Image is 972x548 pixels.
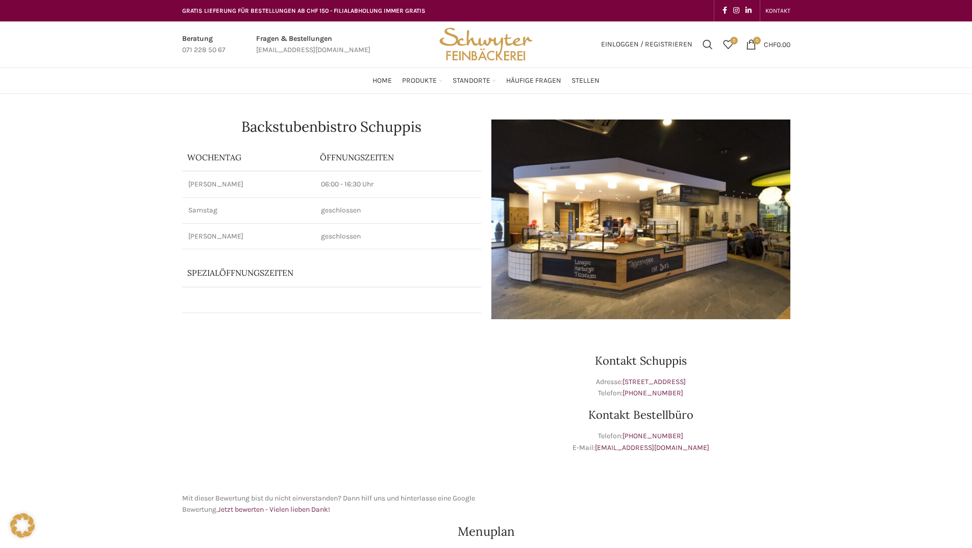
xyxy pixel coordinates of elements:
a: [PHONE_NUMBER] [622,389,683,397]
p: Samstag [188,205,309,216]
p: Wochentag [187,152,310,163]
img: Bäckerei Schwyter [436,21,536,67]
span: Stellen [571,76,600,86]
bdi: 0.00 [764,40,790,49]
a: Linkedin social link [742,4,755,18]
div: Main navigation [177,70,795,91]
p: 06:00 - 16:30 Uhr [321,179,475,189]
a: Instagram social link [730,4,742,18]
span: Home [372,76,392,86]
p: ÖFFNUNGSZEITEN [320,152,476,163]
a: Standorte [453,70,496,91]
p: geschlossen [321,231,475,242]
span: Standorte [453,76,490,86]
p: Adresse: Telefon: [491,376,790,399]
span: KONTAKT [765,7,790,14]
a: [STREET_ADDRESS] [622,377,686,386]
h3: Kontakt Bestellbüro [491,409,790,420]
p: Spezialöffnungszeiten [187,267,427,278]
a: Produkte [402,70,442,91]
span: GRATIS LIEFERUNG FÜR BESTELLUNGEN AB CHF 150 - FILIALABHOLUNG IMMER GRATIS [182,7,426,14]
a: Home [372,70,392,91]
span: Häufige Fragen [506,76,561,86]
p: Telefon: E-Mail: [491,431,790,454]
h2: Menuplan [182,526,790,538]
a: Stellen [571,70,600,91]
a: Suchen [697,34,718,55]
span: Einloggen / Registrieren [601,41,692,48]
p: [PERSON_NAME] [188,231,309,242]
div: Meine Wunschliste [718,34,738,55]
a: Einloggen / Registrieren [596,34,697,55]
a: Facebook social link [719,4,730,18]
h1: Backstubenbistro Schuppis [182,120,481,134]
div: Secondary navigation [760,1,795,21]
span: 0 [753,37,761,44]
a: [PHONE_NUMBER] [622,432,683,440]
a: Häufige Fragen [506,70,561,91]
p: Mit dieser Bewertung bist du nicht einverstanden? Dann hilf uns und hinterlasse eine Google Bewer... [182,493,481,516]
a: KONTAKT [765,1,790,21]
a: 0 [718,34,738,55]
p: [PERSON_NAME] [188,179,309,189]
a: Infobox link [256,33,370,56]
a: Jetzt bewerten - Vielen lieben Dank! [218,505,330,514]
a: Site logo [436,39,536,48]
h3: Kontakt Schuppis [491,355,790,366]
p: geschlossen [321,205,475,216]
a: 0 CHF0.00 [741,34,795,55]
span: Produkte [402,76,437,86]
span: CHF [764,40,777,49]
span: 0 [730,37,738,44]
a: [EMAIL_ADDRESS][DOMAIN_NAME] [595,443,709,452]
a: Infobox link [182,33,226,56]
iframe: schwyter schuppis [182,329,481,483]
